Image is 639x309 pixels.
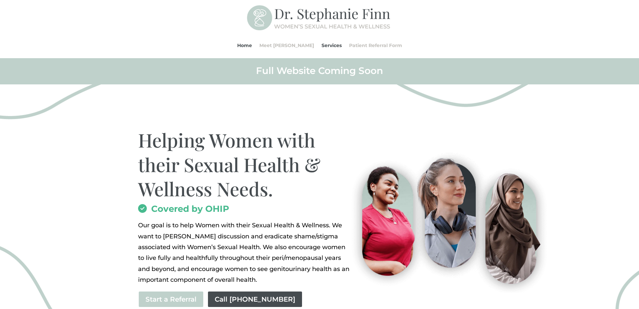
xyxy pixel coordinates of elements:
a: Home [237,33,252,58]
a: Services [322,33,342,58]
p: Our goal is to help Women with their Sexual Health & Wellness. We want to [PERSON_NAME] discussio... [138,220,351,285]
h2: Covered by OHIP [138,204,351,217]
img: Visit-Pleasure-MD-Ontario-Women-Sexual-Health-and-Wellness [343,149,551,293]
a: Start a Referral [138,291,204,308]
a: Patient Referral Form [349,33,402,58]
a: Call [PHONE_NUMBER] [207,291,303,308]
div: Page 1 [138,220,351,285]
h1: Helping Women with their Sexual Health & Wellness Needs. [138,128,351,204]
a: Meet [PERSON_NAME] [259,33,314,58]
h2: Full Website Coming Soon [138,65,501,80]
